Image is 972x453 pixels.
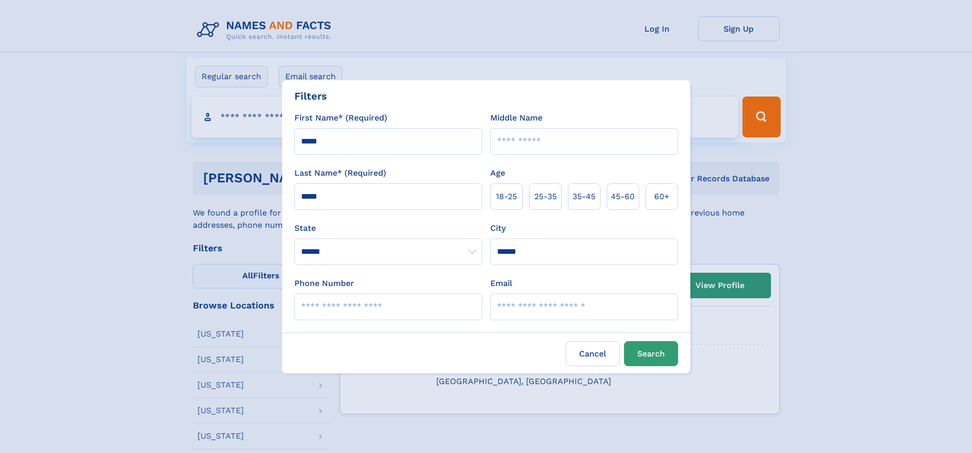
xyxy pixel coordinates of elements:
[490,277,512,290] label: Email
[534,190,557,203] span: 25‑35
[294,167,386,179] label: Last Name* (Required)
[294,88,327,104] div: Filters
[294,112,387,124] label: First Name* (Required)
[654,190,669,203] span: 60+
[624,341,678,366] button: Search
[611,190,635,203] span: 45‑60
[490,222,506,234] label: City
[566,341,620,366] label: Cancel
[496,190,517,203] span: 18‑25
[490,167,505,179] label: Age
[490,112,542,124] label: Middle Name
[572,190,595,203] span: 35‑45
[294,277,354,290] label: Phone Number
[294,222,482,234] label: State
